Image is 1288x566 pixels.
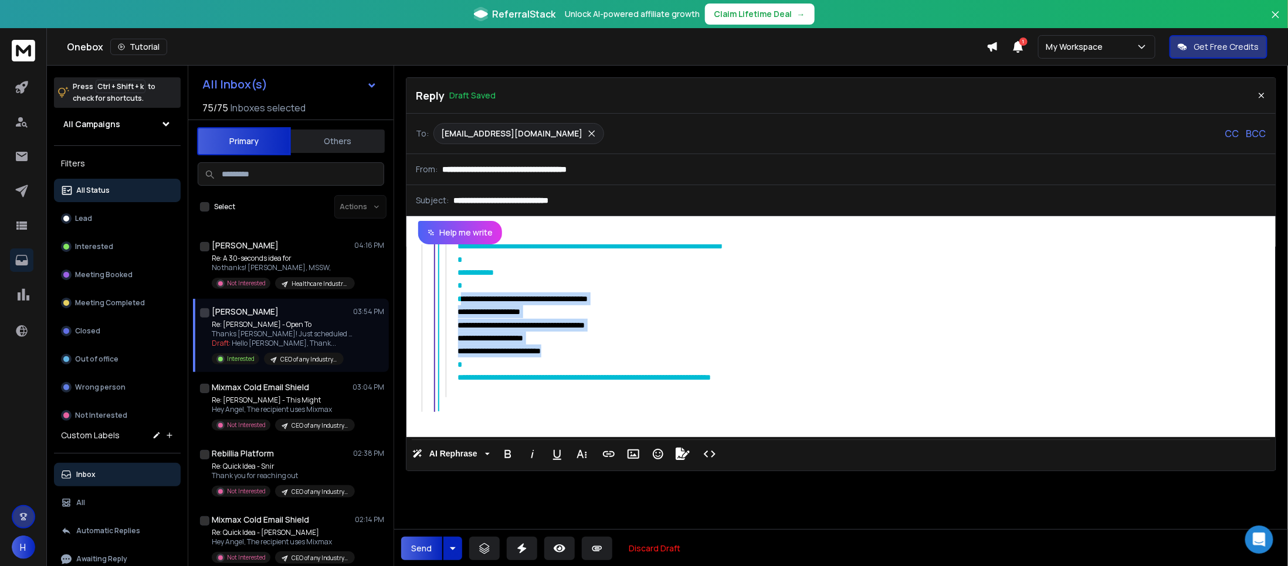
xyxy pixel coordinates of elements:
[227,421,266,429] p: Not Interested
[202,79,267,90] h1: All Inbox(s)
[75,298,145,308] p: Meeting Completed
[291,128,385,154] button: Others
[202,101,228,115] span: 75 / 75
[197,127,291,155] button: Primary
[227,487,266,496] p: Not Interested
[227,354,255,363] p: Interested
[647,442,669,466] button: Emoticons
[1245,526,1273,554] div: Open Intercom Messenger
[1046,41,1107,53] p: My Workspace
[212,514,309,526] h1: Mixmax Cold Email Shield
[705,4,815,25] button: Claim Lifetime Deal→
[292,279,348,288] p: Healthcare Industry 10K
[212,263,352,272] p: No thanks! [PERSON_NAME], MSSW,
[54,463,181,486] button: Inbox
[354,241,384,250] p: 04:16 PM
[76,554,127,564] p: Awaiting Reply
[416,87,445,104] p: Reply
[1019,37,1028,46] span: 1
[75,354,118,364] p: Out of office
[353,449,384,458] p: 02:38 PM
[1246,127,1266,141] p: BCC
[699,442,721,466] button: Code View
[54,291,181,315] button: Meeting Completed
[292,554,348,562] p: CEO of any Industry 17k
[418,221,502,244] button: Help me write
[12,536,35,559] button: H
[521,442,544,466] button: Italic (Ctrl+I)
[76,186,110,195] p: All Status
[353,307,384,316] p: 03:54 PM
[75,383,126,392] p: Wrong person
[598,442,620,466] button: Insert Link (Ctrl+K)
[63,118,120,130] h1: All Campaigns
[76,470,96,479] p: Inbox
[76,498,85,507] p: All
[54,491,181,514] button: All
[214,202,235,212] label: Select
[54,179,181,202] button: All Status
[292,487,348,496] p: CEO of any Industry 17k
[212,306,279,318] h1: [PERSON_NAME]
[212,381,309,393] h1: Mixmax Cold Email Shield
[75,326,100,336] p: Closed
[212,338,231,348] span: Draft:
[54,235,181,258] button: Interested
[571,442,593,466] button: More Text
[212,254,352,263] p: Re: A 30-seconds idea for
[401,537,442,560] button: Send
[1194,41,1259,53] p: Get Free Credits
[352,383,384,392] p: 03:04 PM
[76,526,140,536] p: Automatic Replies
[67,39,987,55] div: Onebox
[54,404,181,427] button: Not Interested
[619,537,690,560] button: Discard Draft
[75,270,133,279] p: Meeting Booked
[212,462,352,471] p: Re: Quick Idea - Snir
[565,8,700,20] p: Unlock AI-powered affiliate growth
[622,442,645,466] button: Insert Image (Ctrl+P)
[96,80,145,93] span: Ctrl + Shift + k
[355,515,384,524] p: 02:14 PM
[193,73,387,96] button: All Inbox(s)
[441,128,582,139] p: [EMAIL_ADDRESS][DOMAIN_NAME]
[110,39,167,55] button: Tutorial
[212,448,274,459] h1: Rebillia Platform
[227,553,266,562] p: Not Interested
[212,537,352,547] p: Hey Angel, The recipient uses Mixmax
[1268,7,1283,35] button: Close banner
[54,519,181,543] button: Automatic Replies
[54,347,181,371] button: Out of office
[212,395,352,405] p: Re: [PERSON_NAME] - This Might
[493,7,556,21] span: ReferralStack
[54,376,181,399] button: Wrong person
[75,214,92,223] p: Lead
[75,411,127,420] p: Not Interested
[61,429,120,441] h3: Custom Labels
[212,240,279,251] h1: [PERSON_NAME]
[54,207,181,230] button: Lead
[427,449,480,459] span: AI Rephrase
[410,442,492,466] button: AI Rephrase
[54,112,181,136] button: All Campaigns
[280,355,337,364] p: CEO of any Industry 17k
[797,8,805,20] span: →
[1225,127,1239,141] p: CC
[449,90,496,101] p: Draft Saved
[54,155,181,172] h3: Filters
[546,442,568,466] button: Underline (Ctrl+U)
[212,471,352,480] p: Thank you for reaching out
[672,442,694,466] button: Signature
[416,195,449,206] p: Subject:
[54,263,181,287] button: Meeting Booked
[227,279,266,288] p: Not Interested
[73,81,155,104] p: Press to check for shortcuts.
[416,163,438,175] p: From:
[54,319,181,343] button: Closed
[212,329,352,339] p: Thanks [PERSON_NAME]! Just scheduled a time
[497,442,519,466] button: Bold (Ctrl+B)
[1170,35,1267,59] button: Get Free Credits
[75,242,113,251] p: Interested
[212,528,352,537] p: Re: Quick Idea - [PERSON_NAME]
